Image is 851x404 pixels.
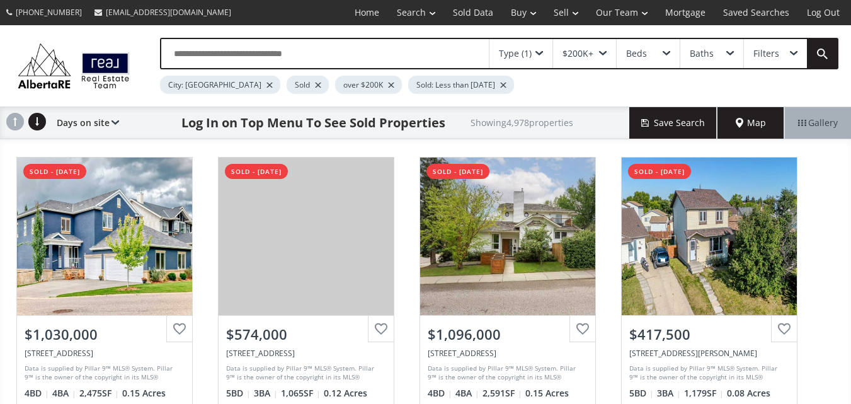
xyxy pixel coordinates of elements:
[226,325,386,344] div: $574,000
[736,117,766,129] span: Map
[25,348,185,359] div: 35 Cougar Ridge View SW, Calgary, AB T3H 4X3
[281,387,321,400] span: 1,065 SF
[52,387,76,400] span: 4 BA
[122,387,166,400] span: 0.15 Acres
[428,364,585,383] div: Data is supplied by Pillar 9™ MLS® System. Pillar 9™ is the owner of the copyright in its MLS® Sy...
[428,348,588,359] div: 380 Strathcona Drive SW, Calgary, AB T3H 1N9
[525,387,569,400] span: 0.15 Acres
[79,387,119,400] span: 2,475 SF
[798,117,838,129] span: Gallery
[16,7,82,18] span: [PHONE_NUMBER]
[408,76,514,94] div: Sold: Less than [DATE]
[335,76,402,94] div: over $200K
[629,348,789,359] div: 12 Whitmire Bay NE, Calgary, AB T1Y5X4
[160,76,280,94] div: City: [GEOGRAPHIC_DATA]
[226,348,386,359] div: 6215 Temple Drive NE, Calgary, AB T1Y 3R8
[563,49,593,58] div: $200K+
[226,387,251,400] span: 5 BD
[50,107,119,139] div: Days on site
[471,118,573,127] h2: Showing 4,978 properties
[684,387,724,400] span: 1,179 SF
[25,325,185,344] div: $1,030,000
[690,49,714,58] div: Baths
[25,364,181,383] div: Data is supplied by Pillar 9™ MLS® System. Pillar 9™ is the owner of the copyright in its MLS® Sy...
[25,387,49,400] span: 4 BD
[181,114,445,132] h1: Log In on Top Menu To See Sold Properties
[629,107,717,139] button: Save Search
[88,1,237,24] a: [EMAIL_ADDRESS][DOMAIN_NAME]
[629,325,789,344] div: $417,500
[626,49,647,58] div: Beds
[324,387,367,400] span: 0.12 Acres
[428,325,588,344] div: $1,096,000
[455,387,479,400] span: 4 BA
[254,387,278,400] span: 3 BA
[629,387,654,400] span: 5 BD
[727,387,770,400] span: 0.08 Acres
[13,40,135,91] img: Logo
[226,364,383,383] div: Data is supplied by Pillar 9™ MLS® System. Pillar 9™ is the owner of the copyright in its MLS® Sy...
[657,387,681,400] span: 3 BA
[483,387,522,400] span: 2,591 SF
[428,387,452,400] span: 4 BD
[629,364,786,383] div: Data is supplied by Pillar 9™ MLS® System. Pillar 9™ is the owner of the copyright in its MLS® Sy...
[784,107,851,139] div: Gallery
[287,76,329,94] div: Sold
[753,49,779,58] div: Filters
[106,7,231,18] span: [EMAIL_ADDRESS][DOMAIN_NAME]
[717,107,784,139] div: Map
[499,49,532,58] div: Type (1)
